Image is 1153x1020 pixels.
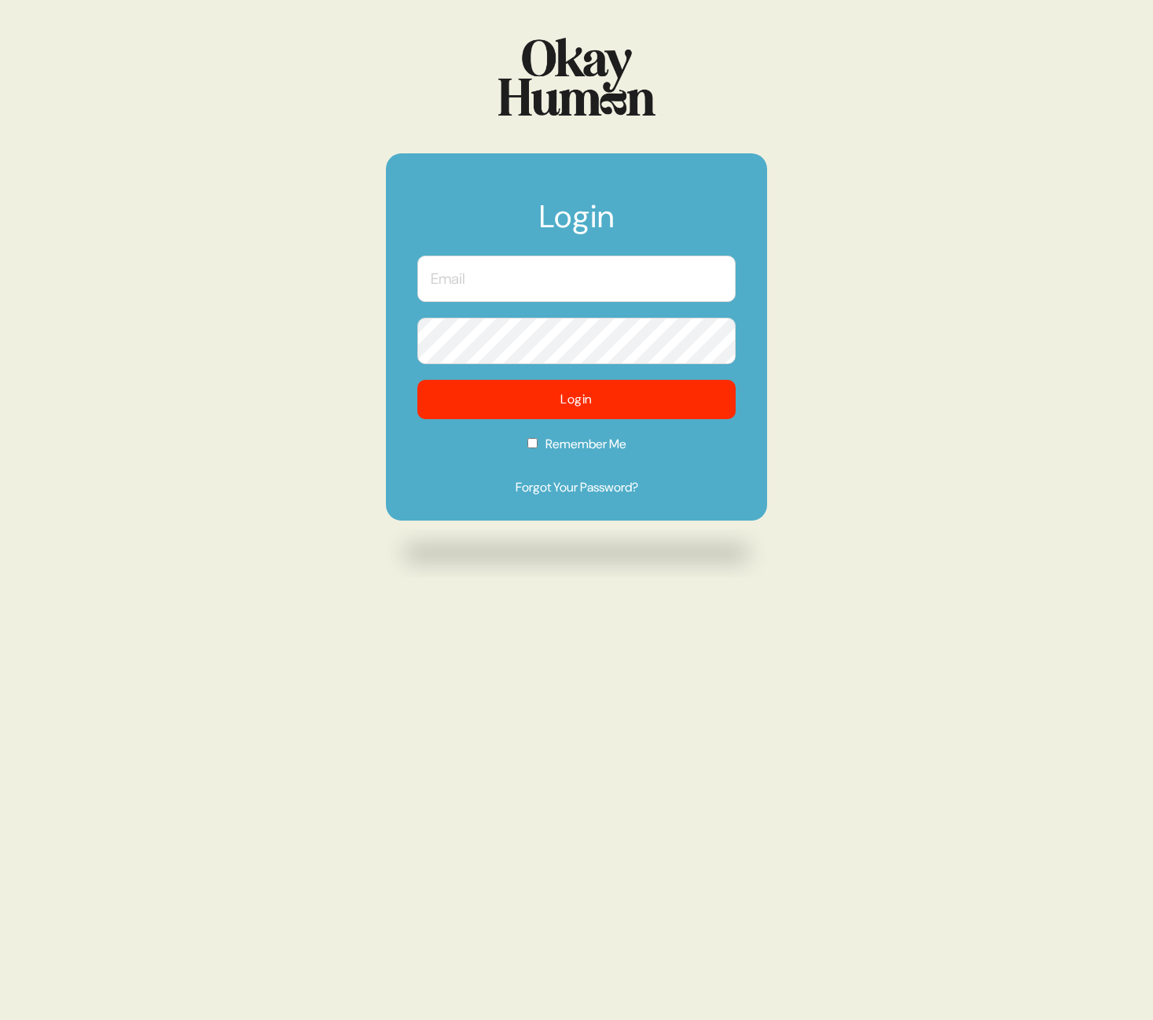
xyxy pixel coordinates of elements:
h1: Login [417,201,736,248]
button: Login [417,380,736,419]
input: Email [417,256,736,302]
img: Drop shadow [386,528,767,578]
label: Remember Me [417,435,736,464]
img: Logo [498,38,655,116]
a: Forgot Your Password? [417,478,736,497]
input: Remember Me [527,438,538,448]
